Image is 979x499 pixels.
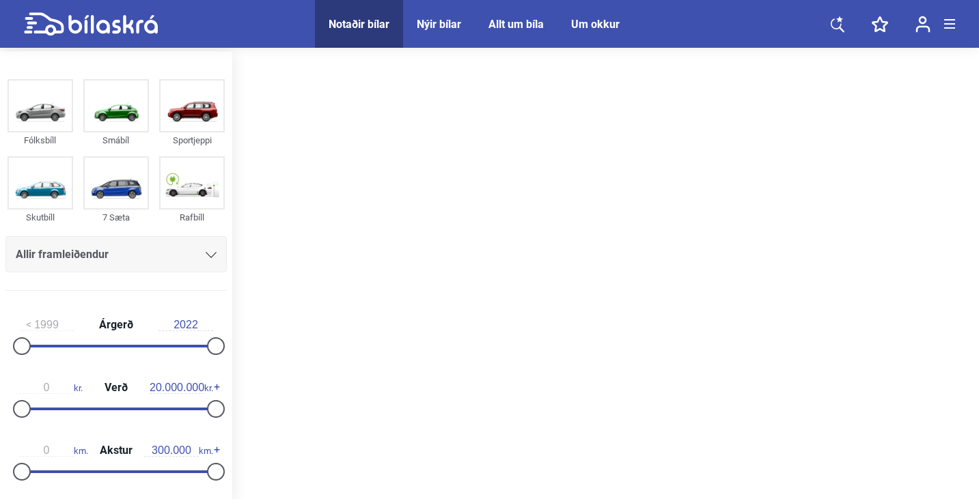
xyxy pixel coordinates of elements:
div: Rafbíll [159,210,225,225]
span: km. [19,444,88,457]
span: kr. [19,382,83,394]
a: Um okkur [571,18,620,31]
span: km. [144,444,213,457]
a: Allt um bíla [488,18,544,31]
img: user-login.svg [915,16,930,33]
span: kr. [150,382,213,394]
a: Notaðir bílar [329,18,389,31]
a: Nýir bílar [417,18,461,31]
div: Smábíl [83,132,149,148]
span: Verð [101,382,131,393]
div: Sportjeppi [159,132,225,148]
span: Allir framleiðendur [16,245,109,264]
div: 7 Sæta [83,210,149,225]
div: Skutbíll [8,210,73,225]
div: Fólksbíll [8,132,73,148]
span: Árgerð [96,319,137,330]
span: Akstur [96,445,136,456]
